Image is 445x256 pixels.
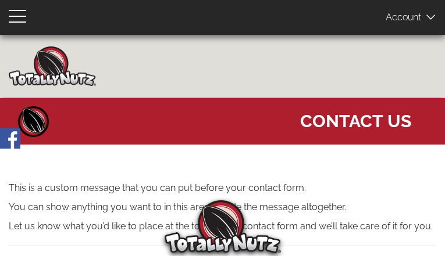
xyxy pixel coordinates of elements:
[300,104,411,133] span: Contact Us
[9,182,436,195] p: This is a custom message that you can put before your contact form.
[16,104,51,139] a: Home
[9,220,436,233] p: Let us know what you’d like to place at the top of your contact form and we’ll take care of it fo...
[165,200,281,253] img: Totally Nutz Logo
[9,201,436,214] p: You can show anything you want to in this area or hide the message altogether.
[9,46,96,86] img: Home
